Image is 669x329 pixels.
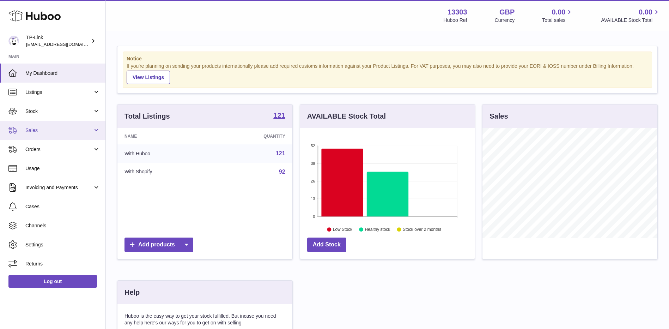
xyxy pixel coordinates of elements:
[311,179,315,183] text: 26
[639,7,652,17] span: 0.00
[313,214,315,219] text: 0
[117,128,212,144] th: Name
[311,197,315,201] text: 13
[124,313,285,326] p: Huboo is the easy way to get your stock fulfilled. But incase you need any help here's our ways f...
[311,144,315,148] text: 52
[307,112,386,121] h3: AVAILABLE Stock Total
[276,150,285,156] a: 121
[403,227,441,232] text: Stock over 2 months
[333,227,353,232] text: Low Stock
[365,227,390,232] text: Healthy stock
[601,7,661,24] a: 0.00 AVAILABLE Stock Total
[26,34,90,48] div: TP-Link
[25,184,93,191] span: Invoicing and Payments
[279,169,285,175] a: 92
[542,7,573,24] a: 0.00 Total sales
[444,17,467,24] div: Huboo Ref
[8,36,19,46] img: gaby.chen@tp-link.com
[124,288,140,297] h3: Help
[552,7,566,17] span: 0.00
[307,238,346,252] a: Add Stock
[489,112,508,121] h3: Sales
[273,112,285,119] strong: 121
[499,7,515,17] strong: GBP
[25,165,100,172] span: Usage
[25,108,93,115] span: Stock
[124,238,193,252] a: Add products
[25,127,93,134] span: Sales
[25,222,100,229] span: Channels
[273,112,285,120] a: 121
[127,71,170,84] a: View Listings
[127,63,648,84] div: If you're planning on sending your products internationally please add required customs informati...
[212,128,292,144] th: Quantity
[25,89,93,96] span: Listings
[495,17,515,24] div: Currency
[124,112,170,121] h3: Total Listings
[311,161,315,166] text: 39
[542,17,573,24] span: Total sales
[25,241,100,248] span: Settings
[26,41,104,47] span: [EMAIL_ADDRESS][DOMAIN_NAME]
[117,163,212,181] td: With Shopify
[25,70,100,77] span: My Dashboard
[25,203,100,210] span: Cases
[25,261,100,267] span: Returns
[601,17,661,24] span: AVAILABLE Stock Total
[25,146,93,153] span: Orders
[8,275,97,288] a: Log out
[117,144,212,163] td: With Huboo
[448,7,467,17] strong: 13303
[127,55,648,62] strong: Notice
